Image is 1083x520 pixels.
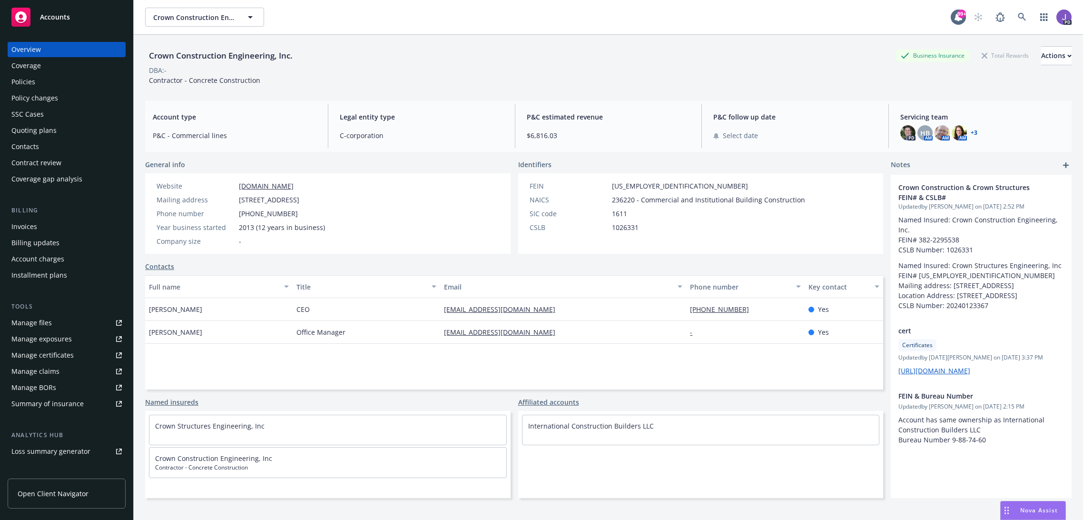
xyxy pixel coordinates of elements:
div: Installment plans [11,268,67,283]
a: Loss summary generator [8,444,126,459]
button: Crown Construction Engineering, Inc. [145,8,264,27]
span: Accounts [40,13,70,21]
a: Contract review [8,155,126,170]
a: Policy changes [8,90,126,106]
a: Billing updates [8,235,126,250]
div: Coverage [11,58,41,73]
div: Contract review [11,155,61,170]
span: 1026331 [612,222,639,232]
div: Quoting plans [11,123,57,138]
button: Nova Assist [1000,501,1066,520]
span: C-corporation [340,130,503,140]
div: Business Insurance [896,50,969,61]
span: CEO [296,304,310,314]
a: Manage files [8,315,126,330]
div: NAICS [530,195,608,205]
span: $6,816.03 [527,130,690,140]
div: Title [296,282,426,292]
span: P&C follow up date [713,112,877,122]
a: +3 [971,130,977,136]
a: Manage BORs [8,380,126,395]
button: Actions [1041,46,1072,65]
a: Crown Structures Engineering, Inc [155,421,265,430]
span: cert [898,326,1039,336]
span: [PERSON_NAME] [149,327,202,337]
a: [URL][DOMAIN_NAME] [898,366,970,375]
div: Policy changes [11,90,58,106]
div: Manage claims [11,364,59,379]
div: Company size [157,236,235,246]
a: Search [1013,8,1032,27]
a: Manage exposures [8,331,126,347]
a: [PHONE_NUMBER] [690,305,757,314]
a: Crown Construction Engineering, Inc [155,454,272,463]
div: Total Rewards [977,50,1034,61]
div: Billing updates [11,235,59,250]
span: Office Manager [296,327,345,337]
span: Crown Construction & Crown Structures FEIN# & CSLB# [898,182,1039,202]
span: HB [920,128,930,138]
div: SIC code [530,209,608,219]
button: Phone number [686,275,804,298]
a: Contacts [145,261,174,271]
button: Full name [145,275,293,298]
span: 236220 - Commercial and Institutional Building Construction [612,195,805,205]
a: Named insureds [145,397,198,407]
a: Policies [8,74,126,90]
div: certCertificatesUpdatedby [DATE][PERSON_NAME] on [DATE] 3:37 PM[URL][DOMAIN_NAME] [891,318,1072,383]
a: [EMAIL_ADDRESS][DOMAIN_NAME] [444,305,563,314]
span: Yes [818,304,829,314]
div: CSLB [530,222,608,232]
p: Named Insured: Crown Construction Engineering, Inc. FEIN# 382-2295538 CSLB Number: 1026331 [898,215,1064,255]
a: Summary of insurance [8,396,126,411]
div: Phone number [157,209,235,219]
span: Updated by [PERSON_NAME] on [DATE] 2:52 PM [898,202,1064,211]
p: Account has same ownership as International Construction Builders LLC Bureau Number 9-88-74-60 [898,415,1064,445]
span: Select date [723,130,758,140]
span: Yes [818,327,829,337]
span: [STREET_ADDRESS] [239,195,299,205]
div: FEIN [530,181,608,191]
div: DBA: - [149,65,167,75]
a: Quoting plans [8,123,126,138]
a: Coverage [8,58,126,73]
span: 2013 (12 years in business) [239,222,325,232]
div: Website [157,181,235,191]
button: Key contact [805,275,883,298]
div: Overview [11,42,41,57]
a: Start snowing [969,8,988,27]
div: Actions [1041,47,1072,65]
div: Manage exposures [11,331,72,347]
span: Open Client Navigator [18,489,89,499]
span: Contractor - Concrete Construction [149,76,260,85]
a: Manage certificates [8,348,126,363]
span: Updated by [DATE][PERSON_NAME] on [DATE] 3:37 PM [898,353,1064,362]
span: Legal entity type [340,112,503,122]
a: Contacts [8,139,126,154]
p: Named Insured: Crown Structures Engineering, Inc FEIN# [US_EMPLOYER_IDENTIFICATION_NUMBER] Mailin... [898,260,1064,310]
span: P&C - Commercial lines [153,130,316,140]
img: photo [900,125,916,140]
div: SSC Cases [11,107,44,122]
span: P&C estimated revenue [527,112,690,122]
div: FEIN & Bureau NumberUpdatedby [PERSON_NAME] on [DATE] 2:15 PMAccount has same ownership as Intern... [891,383,1072,452]
img: photo [935,125,950,140]
span: Updated by [PERSON_NAME] on [DATE] 2:15 PM [898,402,1064,411]
span: Account type [153,112,316,122]
span: Nova Assist [1020,506,1058,514]
a: Coverage gap analysis [8,171,126,187]
span: [US_EMPLOYER_IDENTIFICATION_NUMBER] [612,181,748,191]
div: Loss summary generator [11,444,90,459]
span: [PERSON_NAME] [149,304,202,314]
div: Manage BORs [11,380,56,395]
a: - [690,328,700,337]
span: Contractor - Concrete Construction [155,463,501,472]
span: [PHONE_NUMBER] [239,209,298,219]
span: 1611 [612,209,627,219]
a: Affiliated accounts [518,397,579,407]
div: Crown Construction Engineering, Inc. [145,50,296,62]
a: [EMAIL_ADDRESS][DOMAIN_NAME] [444,328,563,337]
span: Crown Construction Engineering, Inc. [153,12,236,22]
button: Title [293,275,440,298]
